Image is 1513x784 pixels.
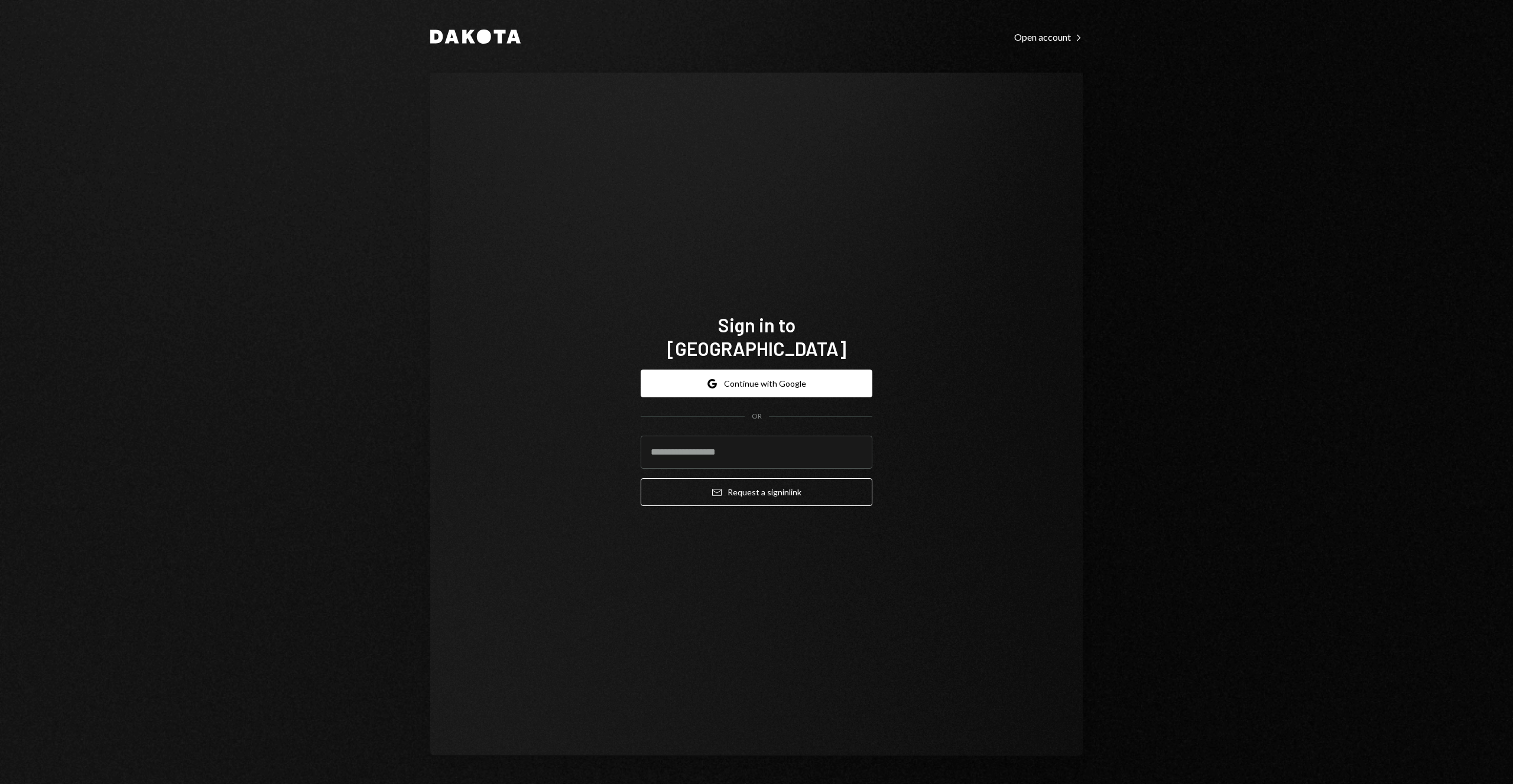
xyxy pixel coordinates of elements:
div: OR [752,411,762,422]
button: Request a signinlink [641,478,872,506]
h1: Sign in to [GEOGRAPHIC_DATA] [641,313,872,360]
div: Open account [1014,31,1083,43]
a: Open account [1014,30,1083,43]
button: Continue with Google [641,370,872,397]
